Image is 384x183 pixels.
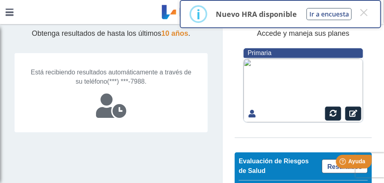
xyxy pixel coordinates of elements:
iframe: Help widget launcher [312,152,375,174]
p: Nuevo HRA disponible [216,9,297,19]
button: Ir a encuesta [307,8,352,20]
button: Close this dialog [357,5,371,20]
span: Evaluación de Riesgos de Salud [239,158,309,174]
span: Accede y maneja sus planes [257,29,349,37]
div: i [196,7,200,21]
span: Obtenga resultados de hasta los últimos . [32,29,190,37]
span: 10 años [161,29,188,37]
span: Está recibiendo resultados automáticamente a través de su teléfono [31,69,191,85]
span: Primaria [248,49,271,56]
